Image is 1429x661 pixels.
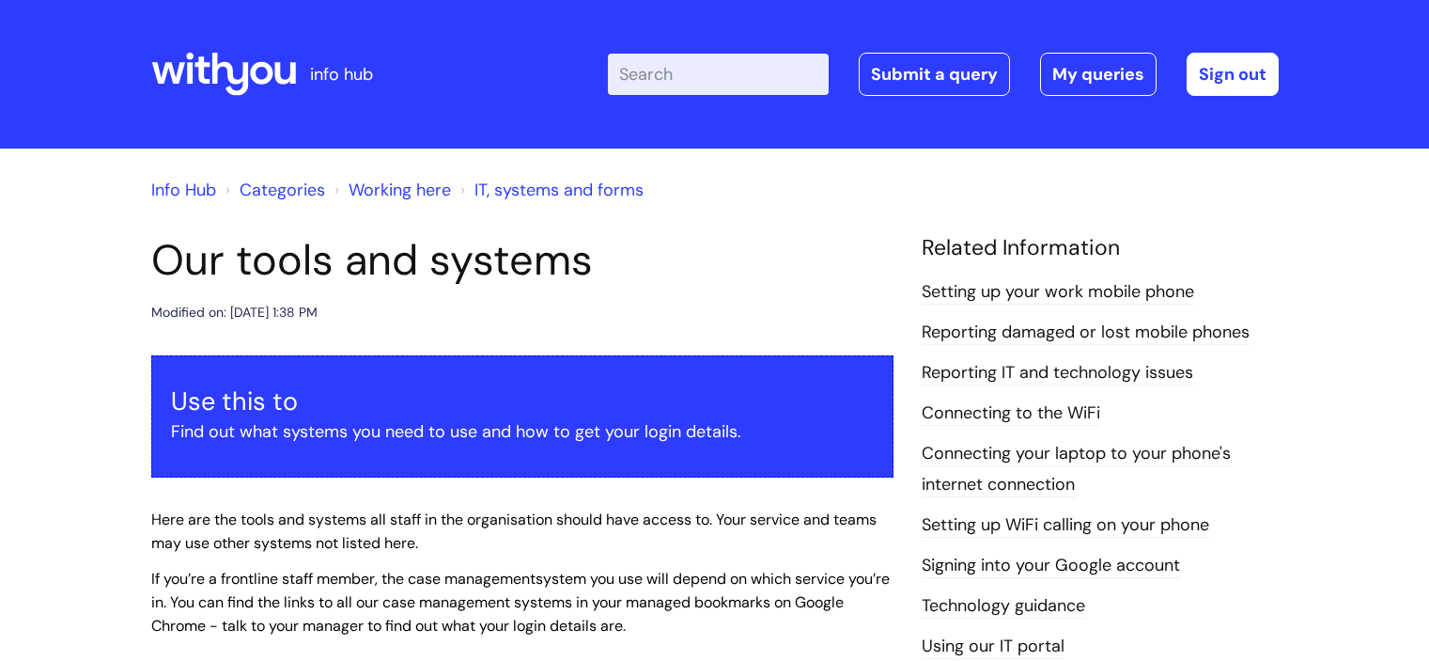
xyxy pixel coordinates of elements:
a: Technology guidance [922,594,1085,619]
p: info hub [310,59,373,89]
div: Modified on: [DATE] 1:38 PM [151,301,318,324]
a: Working here [349,179,451,201]
a: Signing into your Google account [922,554,1180,578]
a: Setting up WiFi calling on your phone [922,513,1209,538]
h4: Related Information [922,235,1279,261]
a: Setting up your work mobile phone [922,280,1194,305]
a: Reporting damaged or lost mobile phones [922,321,1250,345]
a: Connecting to the WiFi [922,401,1100,426]
a: Submit a query [859,53,1010,96]
input: Search [608,54,829,95]
li: IT, systems and forms [456,175,644,205]
a: Using our IT portal [922,635,1064,659]
h3: Use this to [171,386,874,417]
li: Working here [330,175,451,205]
a: Info Hub [151,179,216,201]
a: Reporting IT and technology issues [922,361,1193,386]
p: Find out what systems you need to use and how to get your login details. [171,417,874,447]
a: My queries [1040,53,1157,96]
a: IT, systems and forms [474,179,644,201]
span: Here are the tools and systems all staff in the organisation should have access to. Your service ... [151,510,877,553]
h1: Our tools and systems [151,235,893,286]
a: Categories [240,179,325,201]
div: | - [608,53,1279,96]
li: Solution home [221,175,325,205]
span: system you use will depend on which service you’re in. You can find the links to all our case man... [151,569,890,636]
span: If you’re a frontline staff member, the case management [151,569,536,589]
a: Connecting your laptop to your phone's internet connection [922,442,1231,496]
a: Sign out [1187,53,1279,96]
